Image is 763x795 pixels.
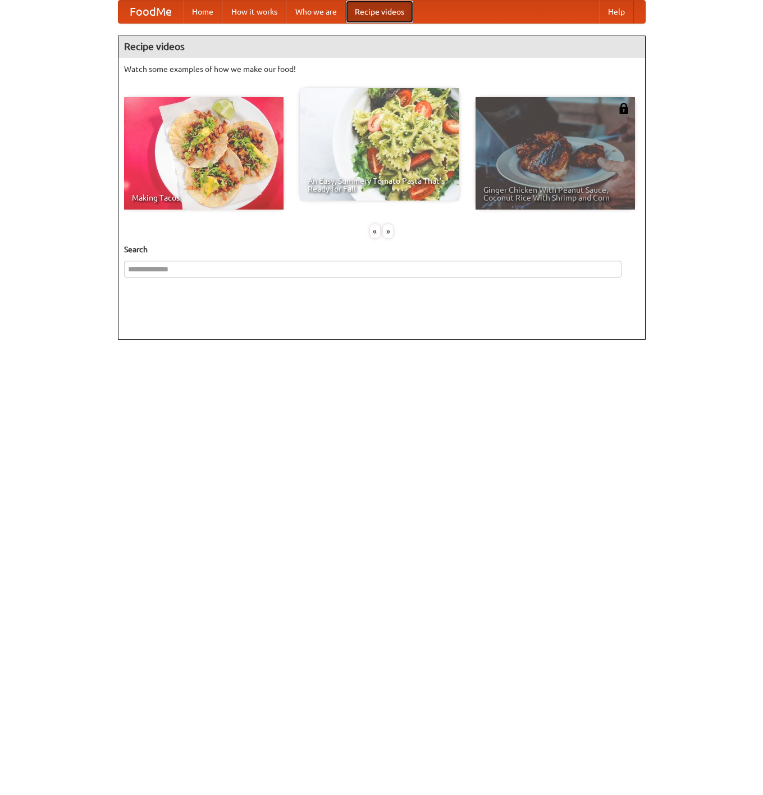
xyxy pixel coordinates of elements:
h4: Recipe videos [118,35,645,58]
a: Recipe videos [346,1,413,23]
a: FoodMe [118,1,183,23]
a: An Easy, Summery Tomato Pasta That's Ready for Fall [300,88,459,201]
h5: Search [124,244,639,255]
img: 483408.png [618,103,629,114]
span: An Easy, Summery Tomato Pasta That's Ready for Fall [308,177,451,193]
a: How it works [222,1,286,23]
a: Help [599,1,634,23]
span: Making Tacos [132,194,276,202]
p: Watch some examples of how we make our food! [124,63,639,75]
a: Who we are [286,1,346,23]
a: Making Tacos [124,97,284,210]
div: » [383,224,393,238]
div: « [370,224,380,238]
a: Home [183,1,222,23]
